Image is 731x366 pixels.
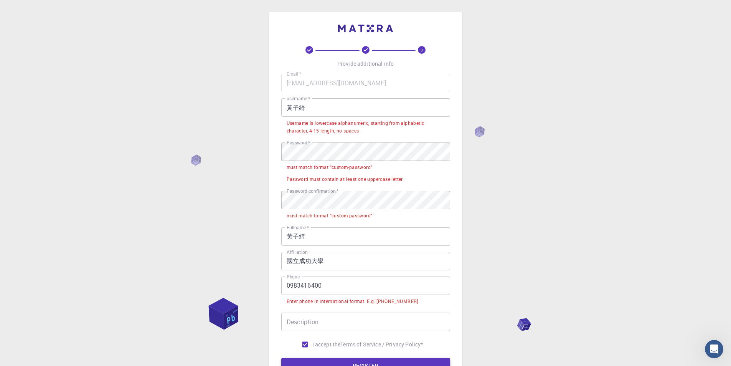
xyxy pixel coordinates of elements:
[337,60,394,68] p: Provide additional info
[287,188,338,194] label: Password confirmation
[287,164,373,171] div: must match format "custom-password"
[340,341,423,348] a: Terms of Service / Privacy Policy*
[340,341,423,348] p: Terms of Service / Privacy Policy *
[287,224,309,231] label: Fullname
[287,71,301,77] label: Email
[287,298,418,305] div: Enter phone in international format. E.g. [PHONE_NUMBER]
[705,340,723,358] iframe: Intercom live chat
[287,139,310,146] label: Password
[421,47,423,53] text: 3
[287,119,445,135] div: Username is lowercase alphanumeric, starting from alphabetic character, 4-15 length, no spaces
[312,341,341,348] span: I accept the
[287,249,307,255] label: Affiliation
[287,95,310,102] label: username
[287,176,403,183] div: Password must contain at least one uppercase letter
[287,273,300,280] label: Phone
[287,212,373,220] div: must match format "custom-password"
